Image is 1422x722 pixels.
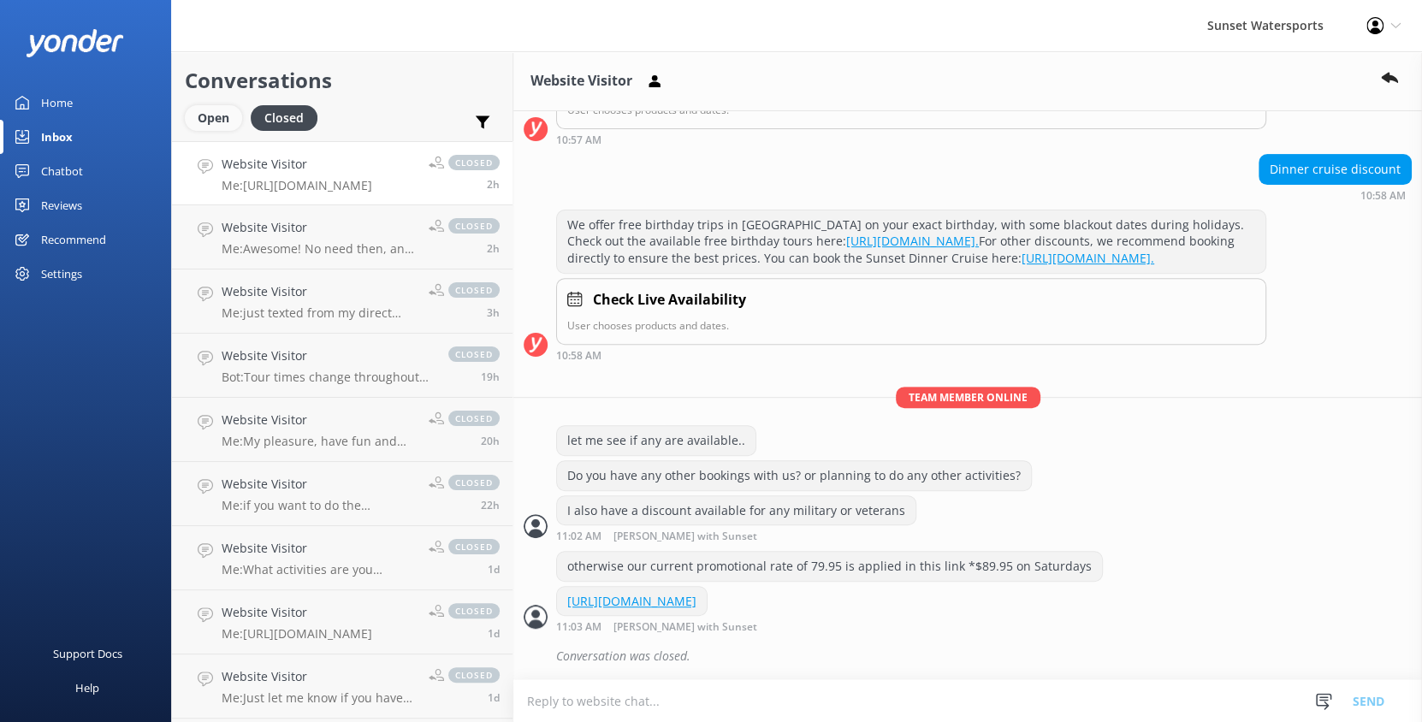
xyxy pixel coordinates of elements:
[448,411,500,426] span: closed
[448,155,500,170] span: closed
[481,498,500,512] span: Oct 01 2025 01:54pm (UTC -05:00) America/Cancun
[222,562,416,577] p: Me: What activities are you interested in doing? I can help you bundle them with the discount app...
[75,671,99,705] div: Help
[556,351,601,361] strong: 10:58 AM
[567,593,696,609] a: [URL][DOMAIN_NAME]
[222,346,431,365] h4: Website Visitor
[222,626,372,642] p: Me: [URL][DOMAIN_NAME]
[41,120,73,154] div: Inbox
[222,539,416,558] h4: Website Visitor
[488,626,500,641] span: Oct 01 2025 09:50am (UTC -05:00) America/Cancun
[530,70,632,92] h3: Website Visitor
[185,105,242,131] div: Open
[172,526,513,590] a: Website VisitorMe:What activities are you interested in doing? I can help you bundle them with th...
[172,654,513,719] a: Website VisitorMe:Just let me know if you have any other questions- live agent here!closed1d
[185,108,251,127] a: Open
[1022,250,1154,266] a: [URL][DOMAIN_NAME].
[1259,189,1412,201] div: Oct 02 2025 09:58am (UTC -05:00) America/Cancun
[1259,155,1411,184] div: Dinner cruise discount
[41,154,83,188] div: Chatbot
[896,387,1040,408] span: Team member online
[487,241,500,256] span: Oct 02 2025 09:26am (UTC -05:00) America/Cancun
[222,218,416,237] h4: Website Visitor
[41,257,82,291] div: Settings
[556,620,813,633] div: Oct 02 2025 10:03am (UTC -05:00) America/Cancun
[593,289,746,311] h4: Check Live Availability
[556,530,916,542] div: Oct 02 2025 10:02am (UTC -05:00) America/Cancun
[222,434,416,449] p: Me: My pleasure, have fun and remember to bring towels, sunscreen
[53,636,122,671] div: Support Docs
[556,133,1266,145] div: Oct 02 2025 09:57am (UTC -05:00) America/Cancun
[222,370,431,385] p: Bot: Tour times change throughout the year. Please refer to your confirmation email for day-to-da...
[557,461,1031,490] div: Do you have any other bookings with us? or planning to do any other activities?
[172,398,513,462] a: Website VisitorMe:My pleasure, have fun and remember to bring towels, sunscreenclosed20h
[41,222,106,257] div: Recommend
[556,135,601,145] strong: 10:57 AM
[557,552,1102,581] div: otherwise our current promotional rate of 79.95 is applied in this link *$89.95 on Saturdays
[222,667,416,686] h4: Website Visitor
[172,269,513,334] a: Website VisitorMe:just texted from my direct line so you'll have that as well- you can also let m...
[448,282,500,298] span: closed
[448,667,500,683] span: closed
[1360,191,1406,201] strong: 10:58 AM
[41,86,73,120] div: Home
[556,349,1266,361] div: Oct 02 2025 09:58am (UTC -05:00) America/Cancun
[487,305,500,320] span: Oct 02 2025 08:16am (UTC -05:00) America/Cancun
[222,282,416,301] h4: Website Visitor
[448,539,500,554] span: closed
[172,590,513,654] a: Website VisitorMe:[URL][DOMAIN_NAME]closed1d
[481,434,500,448] span: Oct 01 2025 03:10pm (UTC -05:00) America/Cancun
[487,177,500,192] span: Oct 02 2025 10:03am (UTC -05:00) America/Cancun
[613,531,757,542] span: [PERSON_NAME] with Sunset
[448,346,500,362] span: closed
[448,603,500,618] span: closed
[846,233,979,249] a: [URL][DOMAIN_NAME].
[222,241,416,257] p: Me: Awesome! No need then, and you can also do multiple turns on the jetskis as long as everyone ...
[222,603,372,622] h4: Website Visitor
[222,155,372,174] h4: Website Visitor
[481,370,500,384] span: Oct 01 2025 04:11pm (UTC -05:00) America/Cancun
[557,426,755,455] div: let me see if any are available..
[172,462,513,526] a: Website VisitorMe:if you want to do the Kayak/Sandbar instead- we could put you out on 2 differen...
[251,105,317,131] div: Closed
[41,188,82,222] div: Reviews
[556,642,1412,671] div: Conversation was closed.
[488,690,500,705] span: Oct 01 2025 07:22am (UTC -05:00) America/Cancun
[557,496,915,525] div: I also have a discount available for any military or veterans
[556,622,601,633] strong: 11:03 AM
[172,141,513,205] a: Website VisitorMe:[URL][DOMAIN_NAME]closed2h
[222,690,416,706] p: Me: Just let me know if you have any other questions- live agent here!
[222,475,416,494] h4: Website Visitor
[172,334,513,398] a: Website VisitorBot:Tour times change throughout the year. Please refer to your confirmation email...
[222,178,372,193] p: Me: [URL][DOMAIN_NAME]
[185,64,500,97] h2: Conversations
[222,498,416,513] p: Me: if you want to do the Kayak/Sandbar instead- we could put you out on 2 different trips and yo...
[448,218,500,234] span: closed
[172,205,513,269] a: Website VisitorMe:Awesome! No need then, and you can also do multiple turns on the jetskis as lon...
[556,531,601,542] strong: 11:02 AM
[26,29,124,57] img: yonder-white-logo.png
[567,317,1255,334] p: User chooses products and dates.
[222,305,416,321] p: Me: just texted from my direct line so you'll have that as well- you can also let me know when yo...
[488,562,500,577] span: Oct 01 2025 12:05pm (UTC -05:00) America/Cancun
[222,411,416,429] h4: Website Visitor
[251,108,326,127] a: Closed
[613,622,757,633] span: [PERSON_NAME] with Sunset
[448,475,500,490] span: closed
[557,210,1265,273] div: We offer free birthday trips in [GEOGRAPHIC_DATA] on your exact birthday, with some blackout date...
[524,642,1412,671] div: 2025-10-02T15:30:49.261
